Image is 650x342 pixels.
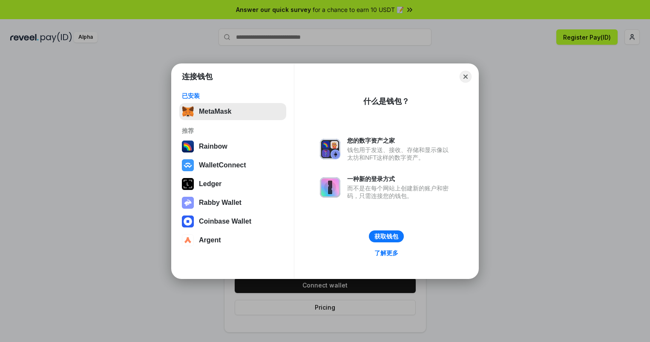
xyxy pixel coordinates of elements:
img: svg+xml,%3Csvg%20xmlns%3D%22http%3A%2F%2Fwww.w3.org%2F2000%2Fsvg%22%20width%3D%2228%22%20height%3... [182,178,194,190]
div: Rabby Wallet [199,199,242,207]
div: WalletConnect [199,161,246,169]
div: 了解更多 [374,249,398,257]
button: Rabby Wallet [179,194,286,211]
div: Rainbow [199,143,227,150]
button: Argent [179,232,286,249]
div: 获取钱包 [374,233,398,240]
div: Coinbase Wallet [199,218,251,225]
div: 而不是在每个网站上创建新的账户和密码，只需连接您的钱包。 [347,184,453,200]
div: MetaMask [199,108,231,115]
img: svg+xml,%3Csvg%20xmlns%3D%22http%3A%2F%2Fwww.w3.org%2F2000%2Fsvg%22%20fill%3D%22none%22%20viewBox... [320,139,340,159]
img: svg+xml,%3Csvg%20fill%3D%22none%22%20height%3D%2233%22%20viewBox%3D%220%200%2035%2033%22%20width%... [182,106,194,118]
img: svg+xml,%3Csvg%20width%3D%2228%22%20height%3D%2228%22%20viewBox%3D%220%200%2028%2028%22%20fill%3D... [182,159,194,171]
img: svg+xml,%3Csvg%20xmlns%3D%22http%3A%2F%2Fwww.w3.org%2F2000%2Fsvg%22%20fill%3D%22none%22%20viewBox... [320,177,340,198]
div: 什么是钱包？ [363,96,409,106]
button: MetaMask [179,103,286,120]
img: svg+xml,%3Csvg%20width%3D%22120%22%20height%3D%22120%22%20viewBox%3D%220%200%20120%20120%22%20fil... [182,141,194,152]
div: 一种新的登录方式 [347,175,453,183]
h1: 连接钱包 [182,72,213,82]
button: Ledger [179,175,286,193]
a: 了解更多 [369,247,403,259]
button: WalletConnect [179,157,286,174]
div: 已安装 [182,92,284,100]
button: Rainbow [179,138,286,155]
button: Close [460,71,472,83]
div: 钱包用于发送、接收、存储和显示像以太坊和NFT这样的数字资产。 [347,146,453,161]
div: 您的数字资产之家 [347,137,453,144]
img: svg+xml,%3Csvg%20xmlns%3D%22http%3A%2F%2Fwww.w3.org%2F2000%2Fsvg%22%20fill%3D%22none%22%20viewBox... [182,197,194,209]
img: svg+xml,%3Csvg%20width%3D%2228%22%20height%3D%2228%22%20viewBox%3D%220%200%2028%2028%22%20fill%3D... [182,216,194,227]
div: 推荐 [182,127,284,135]
button: 获取钱包 [369,230,404,242]
div: Ledger [199,180,221,188]
div: Argent [199,236,221,244]
button: Coinbase Wallet [179,213,286,230]
img: svg+xml,%3Csvg%20width%3D%2228%22%20height%3D%2228%22%20viewBox%3D%220%200%2028%2028%22%20fill%3D... [182,234,194,246]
